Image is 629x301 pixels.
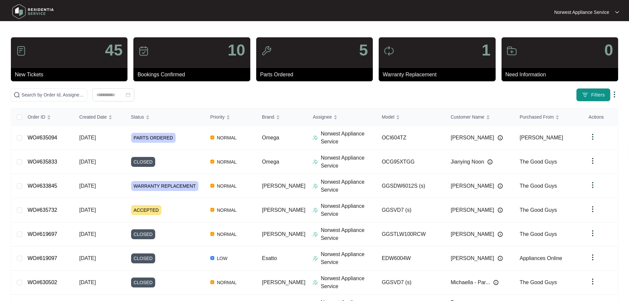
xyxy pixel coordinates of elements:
img: dropdown arrow [589,133,597,141]
th: Actions [583,108,618,126]
img: filter icon [582,92,588,98]
img: dropdown arrow [589,205,597,213]
span: The Good Guys [520,280,557,285]
img: icon [384,46,394,56]
td: OCI604TZ [376,126,445,150]
img: icon [16,46,26,56]
p: Norwest Appliance Service [321,250,376,266]
span: Model [382,113,394,121]
p: 5 [359,42,368,58]
span: [PERSON_NAME] [262,231,305,237]
span: NORMAL [214,230,239,238]
th: Customer Name [445,108,514,126]
span: CLOSED [131,278,156,287]
img: search-icon [14,92,20,98]
input: Search by Order Id, Assignee Name, Customer Name, Brand and Model [21,91,84,98]
span: NORMAL [214,134,239,142]
a: WO#635833 [27,159,57,165]
a: WO#635094 [27,135,57,140]
img: icon [507,46,517,56]
span: Priority [210,113,225,121]
img: Vercel Logo [210,232,214,236]
img: Vercel Logo [210,135,214,139]
span: [PERSON_NAME] [451,182,494,190]
span: Omega [262,135,279,140]
img: residentia service logo [10,2,56,21]
span: WARRANTY REPLACEMENT [131,181,198,191]
img: Info icon [498,256,503,261]
td: GGSVD7 (s) [376,271,445,295]
a: WO#633845 [27,183,57,189]
th: Status [126,108,205,126]
p: Need Information [506,71,618,79]
th: Created Date [74,108,126,126]
span: The Good Guys [520,231,557,237]
img: Info icon [498,183,503,189]
span: [PERSON_NAME] [451,206,494,214]
span: Appliances Online [520,255,562,261]
span: ACCEPTED [131,205,161,215]
p: New Tickets [15,71,127,79]
span: Purchased From [520,113,554,121]
span: [PERSON_NAME] [451,254,494,262]
a: WO#619097 [27,255,57,261]
span: PARTS ORDERED [131,133,176,143]
span: NORMAL [214,206,239,214]
img: Info icon [487,159,493,165]
span: Brand [262,113,274,121]
th: Brand [257,108,307,126]
span: Filters [591,92,605,98]
span: Omega [262,159,279,165]
span: [DATE] [79,135,96,140]
td: OCG95XTGG [376,150,445,174]
a: WO#630502 [27,280,57,285]
span: [PERSON_NAME] [262,207,305,213]
span: [DATE] [79,231,96,237]
p: Norwest Appliance Service [321,154,376,170]
p: Norwest Appliance Service [321,130,376,146]
a: WO#619697 [27,231,57,237]
td: GGSDW6012S (s) [376,174,445,198]
span: The Good Guys [520,207,557,213]
img: Assigner Icon [313,280,318,285]
button: filter iconFilters [576,88,611,101]
img: Assigner Icon [313,207,318,213]
th: Order ID [22,108,74,126]
span: Order ID [27,113,45,121]
span: Esatto [262,255,277,261]
img: Vercel Logo [210,184,214,188]
span: LOW [214,254,230,262]
img: Assigner Icon [313,256,318,261]
p: Norwest Appliance Service [321,178,376,194]
a: WO#635732 [27,207,57,213]
img: Assigner Icon [313,135,318,140]
th: Purchased From [514,108,583,126]
span: Status [131,113,144,121]
img: dropdown arrow [589,181,597,189]
p: Parts Ordered [260,71,373,79]
span: The Good Guys [520,159,557,165]
img: Assigner Icon [313,183,318,189]
td: GGSTLW100RCW [376,222,445,246]
span: CLOSED [131,157,156,167]
p: 1 [482,42,491,58]
span: [DATE] [79,255,96,261]
span: [DATE] [79,183,96,189]
p: 0 [604,42,613,58]
span: NORMAL [214,279,239,286]
span: CLOSED [131,253,156,263]
img: dropdown arrow [589,157,597,165]
img: Vercel Logo [210,160,214,164]
span: Michaella - Par... [451,279,490,286]
span: [DATE] [79,207,96,213]
img: icon [261,46,272,56]
img: dropdown arrow [589,278,597,285]
img: icon [138,46,149,56]
span: Jianying Noon [451,158,484,166]
p: Norwest Appliance Service [321,275,376,290]
img: Vercel Logo [210,208,214,212]
p: 45 [105,42,122,58]
p: Norwest Appliance Service [554,9,609,16]
p: Warranty Replacement [383,71,495,79]
span: NORMAL [214,182,239,190]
